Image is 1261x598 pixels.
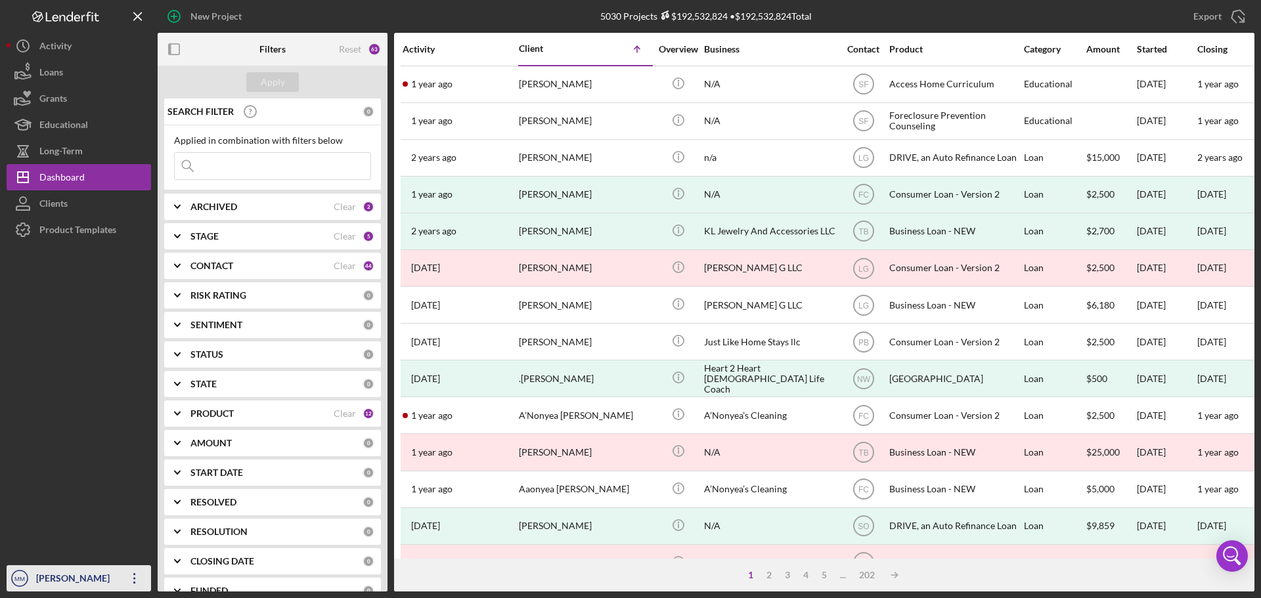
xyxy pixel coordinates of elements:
time: 2025-05-16 17:44 [411,337,440,347]
div: Loan [1024,435,1085,469]
div: Long-Term [39,138,83,167]
div: Business Loan - NEW [889,435,1021,469]
time: 1 year ago [1197,115,1239,126]
div: Afrizen Creatives [704,545,835,580]
div: 44 [363,260,374,272]
text: IN [860,559,868,568]
div: Reset [339,44,361,54]
div: $35,000 [1086,545,1136,580]
div: [DATE] [1137,398,1196,433]
div: N/A [704,177,835,212]
div: n/a [704,140,835,175]
div: [DATE] [1137,214,1196,249]
div: Business Loan - NEW [889,214,1021,249]
time: [DATE] [1197,262,1226,273]
div: [DATE] [1137,324,1196,359]
div: [DATE] [1197,189,1226,200]
div: A’Nonyea’s Cleaning [704,398,835,433]
div: Loan [1024,398,1085,433]
div: Product [889,44,1021,54]
div: [DATE] [1137,177,1196,212]
a: Grants [7,85,151,112]
div: 0 [363,319,374,331]
b: ARCHIVED [190,202,237,212]
div: Aaonyea [PERSON_NAME] [519,472,650,507]
div: Clear [334,408,356,419]
div: N/A [704,435,835,469]
b: RESOLVED [190,497,236,507]
div: Loan [1024,509,1085,544]
b: PRODUCT [190,408,234,419]
b: STAGE [190,231,219,242]
text: FC [858,485,869,494]
div: Loan [1024,177,1085,212]
div: Clear [334,231,356,242]
b: SEARCH FILTER [167,106,234,117]
text: TB [858,227,868,236]
div: 0 [363,349,374,360]
b: RESOLUTION [190,526,248,537]
time: 2025-03-04 05:03 [411,300,440,310]
b: FUNDED [190,586,228,596]
div: Activity [403,44,518,54]
div: 4 [797,570,815,580]
div: Contact [839,44,888,54]
div: [PERSON_NAME] [519,435,650,469]
text: LG [858,264,868,273]
text: NW [857,374,871,383]
div: 2 [760,570,778,580]
div: [PERSON_NAME] [519,67,650,102]
div: Business Loan - NEW [889,288,1021,322]
button: Long-Term [7,138,151,164]
text: FC [858,190,869,200]
time: 1 year ago [1197,78,1239,89]
div: Business Loan - NEW [889,472,1021,507]
div: [PERSON_NAME] [33,565,118,595]
div: Loan [1024,214,1085,249]
span: $15,000 [1086,152,1120,163]
div: A’Nonyea’s Cleaning [704,472,835,507]
time: 2024-06-14 02:22 [411,410,453,421]
button: New Project [158,3,255,30]
time: 2 years ago [1197,152,1243,163]
div: [DATE] [1137,67,1196,102]
div: Started [1137,44,1196,54]
div: Dashboard [39,164,85,194]
time: 2024-02-27 13:56 [411,226,456,236]
div: [DATE] [1137,140,1196,175]
div: $25,000 [1086,435,1136,469]
div: $9,859 [1086,509,1136,544]
b: SENTIMENT [190,320,242,330]
div: [DATE] [1197,226,1226,236]
div: 1 [741,570,760,580]
div: 5030 Projects • $192,532,824 Total [600,11,812,22]
div: Loan [1024,324,1085,359]
button: Product Templates [7,217,151,243]
div: [PERSON_NAME] [519,509,650,544]
div: KL Jewelry And Accessories LLC [704,214,835,249]
button: Export [1180,3,1254,30]
div: Loan [1024,140,1085,175]
div: [PERSON_NAME] G LLC [704,288,835,322]
div: Grants [39,85,67,115]
div: 0 [363,437,374,449]
b: STATUS [190,349,223,360]
div: .[PERSON_NAME] [519,361,650,396]
a: Educational [7,112,151,138]
text: TB [858,448,868,458]
div: [DATE] [1137,509,1196,544]
div: [DATE] [1137,361,1196,396]
time: 1 year ago [1197,410,1239,421]
text: SF [858,117,868,126]
div: [PERSON_NAME] [519,545,650,580]
div: Business Loan - NEW [889,545,1021,580]
div: Open Intercom Messenger [1216,540,1248,572]
div: New Project [190,3,242,30]
div: [PERSON_NAME] [519,251,650,286]
div: [DATE] [1197,374,1226,384]
div: Educational [39,112,88,141]
span: $5,000 [1086,483,1115,494]
div: Heart 2 Heart [DEMOGRAPHIC_DATA] Life Coach [704,361,835,396]
div: [DATE] [1137,545,1196,580]
div: Loan [1024,361,1085,396]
